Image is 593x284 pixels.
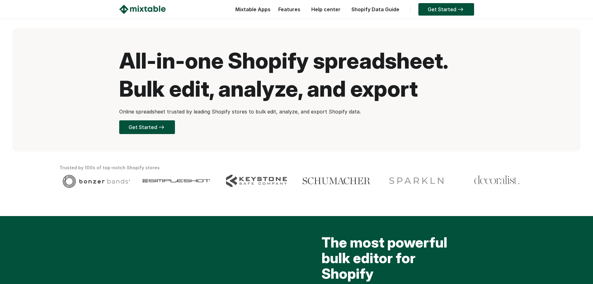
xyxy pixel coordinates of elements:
img: Client logo [474,175,520,185]
a: Get Started [418,3,474,16]
p: Online spreadsheet trusted by leading Shopify stores to bulk edit, analyze, and export Shopify data. [119,108,474,115]
a: Help center [308,6,344,12]
img: Client logo [143,175,210,187]
img: arrow-right.svg [157,125,166,129]
img: Client logo [303,175,370,187]
h1: All-in-one Shopify spreadsheet. Bulk edit, analyze, and export [119,47,474,103]
div: Mixtable Apps [232,5,271,17]
img: Client logo [387,175,447,187]
a: Shopify Data Guide [348,6,402,12]
img: arrow-right.svg [456,7,465,11]
div: Trusted by 100s of top-notch Shopify stores [59,164,534,171]
img: Mixtable logo [119,5,166,14]
img: Client logo [63,175,130,188]
a: Features [275,6,304,12]
a: Get Started [119,120,175,134]
img: Client logo [226,175,287,187]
